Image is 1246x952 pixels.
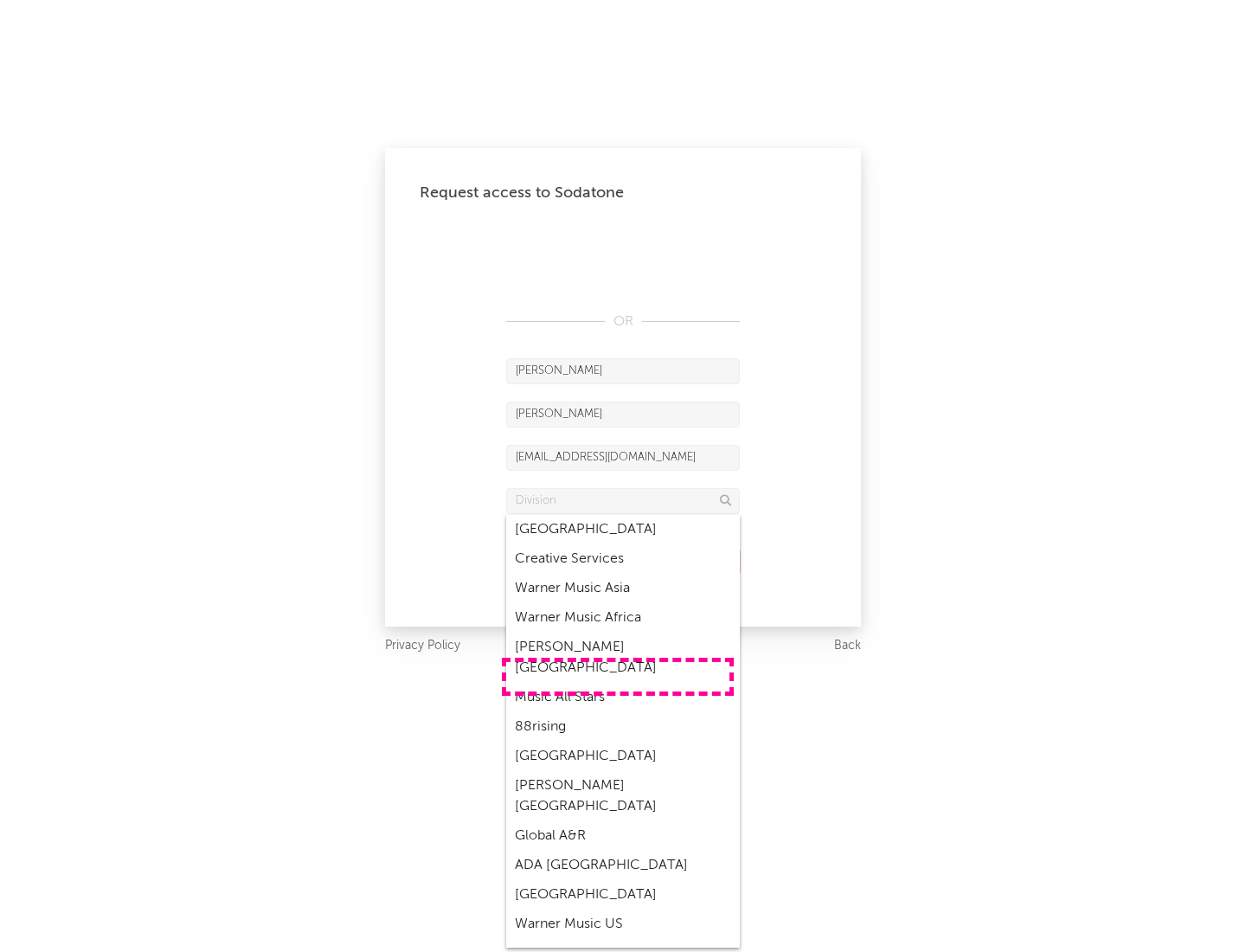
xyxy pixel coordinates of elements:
div: Music All Stars [506,683,740,712]
a: Back [834,635,861,657]
input: First Name [506,358,740,384]
div: Warner Music US [506,910,740,939]
div: [PERSON_NAME] [GEOGRAPHIC_DATA] [506,633,740,683]
div: 88rising [506,712,740,742]
div: [GEOGRAPHIC_DATA] [506,880,740,910]
input: Division [506,488,740,514]
div: [GEOGRAPHIC_DATA] [506,515,740,544]
div: OR [506,312,740,332]
div: Global A&R [506,821,740,851]
div: [GEOGRAPHIC_DATA] [506,742,740,771]
div: ADA [GEOGRAPHIC_DATA] [506,851,740,880]
div: Creative Services [506,544,740,574]
input: Last Name [506,402,740,428]
div: Warner Music Asia [506,574,740,603]
a: Privacy Policy [385,635,460,657]
div: [PERSON_NAME] [GEOGRAPHIC_DATA] [506,771,740,821]
div: Request access to Sodatone [420,183,826,203]
input: Email [506,445,740,471]
div: Warner Music Africa [506,603,740,633]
